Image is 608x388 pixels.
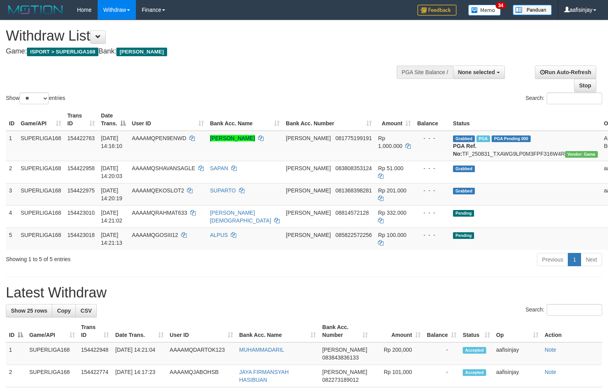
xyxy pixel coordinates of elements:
[414,109,450,131] th: Balance
[6,183,18,205] td: 3
[27,48,98,56] span: ISPORT > SUPERLIGA168
[78,320,112,342] th: Trans ID: activate to sort column ascending
[378,210,406,216] span: Rp 332.000
[6,131,18,161] td: 1
[322,377,358,383] span: Copy 082273189012 to clipboard
[335,210,369,216] span: Copy 08814572128 to clipboard
[239,369,289,383] a: JAYA FIRMANSYAH HASIBUAN
[476,135,490,142] span: Marked by aafounsreynich
[210,165,228,171] a: SAPAN
[101,187,123,201] span: [DATE] 14:20:19
[286,232,331,238] span: [PERSON_NAME]
[335,135,372,141] span: Copy 081775199191 to clipboard
[167,365,236,387] td: AAAAMQJABOHSB
[493,342,542,365] td: aafisinjay
[463,369,486,376] span: Accepted
[101,232,123,246] span: [DATE] 14:21:13
[574,79,596,92] a: Stop
[112,342,166,365] td: [DATE] 14:21:04
[286,165,331,171] span: [PERSON_NAME]
[68,210,95,216] span: 154423010
[545,369,556,375] a: Note
[371,365,424,387] td: Rp 101,000
[322,369,367,375] span: [PERSON_NAME]
[371,320,424,342] th: Amount: activate to sort column ascending
[463,347,486,354] span: Accepted
[78,342,112,365] td: 154422948
[535,66,596,79] a: Run Auto-Refresh
[98,109,129,131] th: Date Trans.: activate to sort column descending
[545,347,556,353] a: Note
[335,232,372,238] span: Copy 085822572256 to clipboard
[132,135,186,141] span: AAAAMQPEN9ENWD
[453,135,475,142] span: Grabbed
[75,304,97,317] a: CSV
[210,210,271,224] a: [PERSON_NAME][DEMOGRAPHIC_DATA]
[78,365,112,387] td: 154422774
[453,66,505,79] button: None selected
[526,93,602,104] label: Search:
[417,134,447,142] div: - - -
[132,232,178,238] span: AAAAMQGOSIII12
[18,131,64,161] td: SUPERLIGA168
[236,320,319,342] th: Bank Acc. Name: activate to sort column ascending
[581,253,602,266] a: Next
[101,210,123,224] span: [DATE] 14:21:02
[6,4,65,16] img: MOTION_logo.png
[424,320,460,342] th: Balance: activate to sort column ascending
[537,253,568,266] a: Previous
[371,342,424,365] td: Rp 200,000
[397,66,453,79] div: PGA Site Balance /
[6,228,18,250] td: 5
[64,109,98,131] th: Trans ID: activate to sort column ascending
[453,210,474,217] span: Pending
[6,252,248,263] div: Showing 1 to 5 of 5 entries
[18,228,64,250] td: SUPERLIGA168
[11,308,47,314] span: Show 25 rows
[26,365,78,387] td: SUPERLIGA168
[417,164,447,172] div: - - -
[565,151,598,158] span: Vendor URL: https://trx31.1velocity.biz
[375,109,414,131] th: Amount: activate to sort column ascending
[80,308,92,314] span: CSV
[378,232,406,238] span: Rp 100.000
[210,232,228,238] a: ALPUS
[207,109,283,131] th: Bank Acc. Name: activate to sort column ascending
[101,135,123,149] span: [DATE] 14:16:10
[6,342,26,365] td: 1
[424,342,460,365] td: -
[378,165,403,171] span: Rp 51.000
[283,109,375,131] th: Bank Acc. Number: activate to sort column ascending
[68,135,95,141] span: 154422763
[453,188,475,194] span: Grabbed
[335,165,372,171] span: Copy 083808353124 to clipboard
[18,161,64,183] td: SUPERLIGA168
[322,354,358,361] span: Copy 083843836133 to clipboard
[417,209,447,217] div: - - -
[6,28,398,44] h1: Withdraw List
[286,135,331,141] span: [PERSON_NAME]
[526,304,602,316] label: Search:
[210,135,255,141] a: [PERSON_NAME]
[450,131,601,161] td: TF_250831_TXAWG9LP0M3FPF316W4R
[458,69,495,75] span: None selected
[542,320,602,342] th: Action
[335,187,372,194] span: Copy 081368398281 to clipboard
[239,347,284,353] a: MUHAMMADARIL
[18,205,64,228] td: SUPERLIGA168
[322,347,367,353] span: [PERSON_NAME]
[424,365,460,387] td: -
[101,165,123,179] span: [DATE] 14:20:03
[57,308,71,314] span: Copy
[417,231,447,239] div: - - -
[6,304,52,317] a: Show 25 rows
[493,320,542,342] th: Op: activate to sort column ascending
[417,5,456,16] img: Feedback.jpg
[6,48,398,55] h4: Game: Bank:
[568,253,581,266] a: 1
[6,205,18,228] td: 4
[378,135,402,149] span: Rp 1.000.000
[26,320,78,342] th: Game/API: activate to sort column ascending
[6,285,602,301] h1: Latest Withdraw
[468,5,501,16] img: Button%20Memo.svg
